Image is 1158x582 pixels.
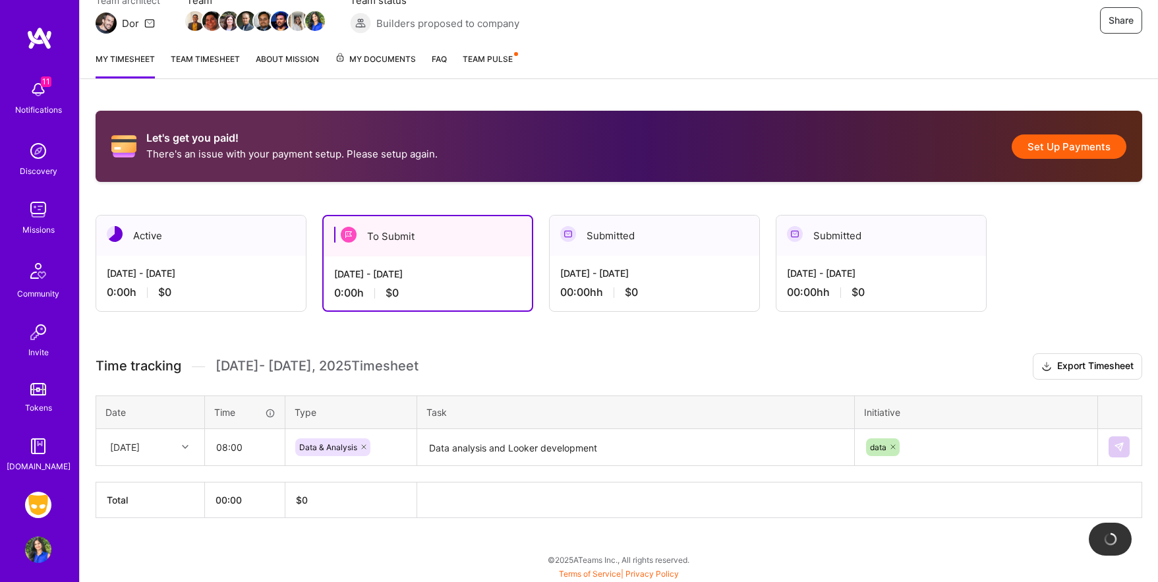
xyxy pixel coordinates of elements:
[96,52,155,78] a: My timesheet
[202,11,222,31] img: Team Member Avatar
[324,216,532,256] div: To Submit
[20,164,57,178] div: Discovery
[22,492,55,518] a: Grindr: Data + FE + CyberSecurity + QA
[237,11,256,31] img: Team Member Avatar
[111,134,136,159] i: icon CreditCard
[28,345,49,359] div: Invite
[1109,436,1131,457] div: null
[255,10,272,32] a: Team Member Avatar
[171,52,240,78] a: Team timesheet
[96,358,181,374] span: Time tracking
[296,494,308,506] span: $ 0
[25,76,51,103] img: bell
[1100,7,1142,34] button: Share
[25,196,51,223] img: teamwork
[299,442,357,452] span: Data & Analysis
[22,255,54,287] img: Community
[334,286,521,300] div: 0:00 h
[419,430,853,465] textarea: Data analysis and Looker development
[1033,353,1142,380] button: Export Timesheet
[204,10,221,32] a: Team Member Avatar
[350,13,371,34] img: Builders proposed to company
[185,11,205,31] img: Team Member Avatar
[25,537,51,563] img: User Avatar
[285,395,417,428] th: Type
[272,10,289,32] a: Team Member Avatar
[463,52,517,78] a: Team Pulse
[559,569,621,579] a: Terms of Service
[271,11,291,31] img: Team Member Avatar
[187,10,204,32] a: Team Member Avatar
[560,285,749,299] div: 00:00h h
[335,52,416,67] span: My Documents
[305,11,325,31] img: Team Member Avatar
[870,442,886,452] span: data
[560,266,749,280] div: [DATE] - [DATE]
[25,319,51,345] img: Invite
[256,52,319,78] a: About Mission
[219,11,239,31] img: Team Member Avatar
[289,10,306,32] a: Team Member Avatar
[214,405,275,419] div: Time
[254,11,274,31] img: Team Member Avatar
[205,482,285,517] th: 00:00
[158,285,171,299] span: $0
[96,395,205,428] th: Date
[221,10,238,32] a: Team Member Avatar
[1012,134,1126,159] button: Set Up Payments
[417,395,855,428] th: Task
[107,226,123,242] img: Active
[25,492,51,518] img: Grindr: Data + FE + CyberSecurity + QA
[107,266,295,280] div: [DATE] - [DATE]
[25,433,51,459] img: guide book
[238,10,255,32] a: Team Member Avatar
[17,287,59,301] div: Community
[107,285,295,299] div: 0:00 h
[1041,360,1052,374] i: icon Download
[182,444,188,450] i: icon Chevron
[288,11,308,31] img: Team Member Avatar
[79,543,1158,576] div: © 2025 ATeams Inc., All rights reserved.
[560,226,576,242] img: Submitted
[787,226,803,242] img: Submitted
[432,52,447,78] a: FAQ
[386,286,399,300] span: $0
[335,52,416,78] a: My Documents
[852,285,865,299] span: $0
[122,16,139,30] div: Dor
[30,383,46,395] img: tokens
[1109,14,1134,27] span: Share
[110,440,140,454] div: [DATE]
[206,430,284,465] input: HH:MM
[216,358,419,374] span: [DATE] - [DATE] , 2025 Timesheet
[146,147,438,161] p: There's an issue with your payment setup. Please setup again.
[376,16,519,30] span: Builders proposed to company
[25,138,51,164] img: discovery
[559,569,679,579] span: |
[341,227,357,243] img: To Submit
[96,13,117,34] img: Team Architect
[864,405,1088,419] div: Initiative
[1114,442,1124,452] img: Submit
[146,132,438,144] h2: Let's get you paid!
[96,216,306,256] div: Active
[26,26,53,50] img: logo
[306,10,324,32] a: Team Member Avatar
[22,537,55,563] a: User Avatar
[334,267,521,281] div: [DATE] - [DATE]
[787,285,975,299] div: 00:00h h
[25,401,52,415] div: Tokens
[41,76,51,87] span: 11
[144,18,155,28] i: icon Mail
[776,216,986,256] div: Submitted
[15,103,62,117] div: Notifications
[625,569,679,579] a: Privacy Policy
[96,482,205,517] th: Total
[1103,532,1118,546] img: loading
[787,266,975,280] div: [DATE] - [DATE]
[550,216,759,256] div: Submitted
[625,285,638,299] span: $0
[22,223,55,237] div: Missions
[463,54,513,64] span: Team Pulse
[7,459,71,473] div: [DOMAIN_NAME]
